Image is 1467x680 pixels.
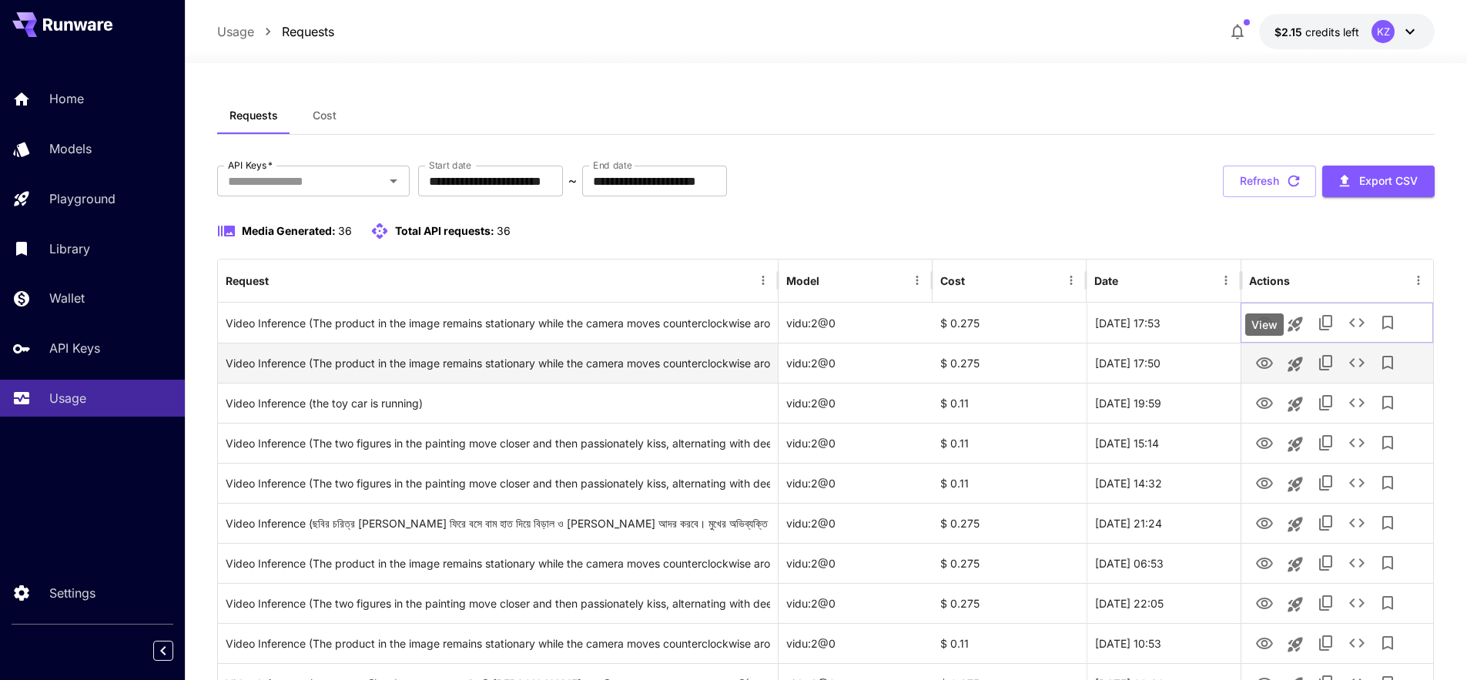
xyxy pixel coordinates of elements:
span: Total API requests: [395,224,494,237]
button: See details [1341,628,1372,658]
button: Add to library [1372,307,1403,338]
div: 01 Oct, 2025 06:53 [1087,543,1241,583]
span: $2.15 [1274,25,1305,39]
div: Date [1094,274,1118,287]
p: ~ [568,172,577,190]
nav: breadcrumb [217,22,334,41]
div: vidu:2@0 [779,423,933,463]
div: $ 0.11 [933,423,1087,463]
div: vidu:2@0 [779,303,933,343]
button: Sort [1120,270,1141,291]
a: Usage [217,22,254,41]
p: Wallet [49,289,85,307]
span: 36 [497,224,511,237]
button: Menu [1408,270,1429,291]
div: 03 Oct, 2025 17:50 [1087,343,1241,383]
div: Request [226,274,269,287]
div: Click to copy prompt [226,343,770,383]
div: $ 0.275 [933,343,1087,383]
button: Launch in playground [1280,309,1311,340]
div: 30 Sep, 2025 10:53 [1087,623,1241,663]
button: Copy TaskUUID [1311,467,1341,498]
div: Actions [1249,274,1290,287]
p: Playground [49,189,116,208]
button: Copy TaskUUID [1311,347,1341,378]
button: Add to library [1372,427,1403,458]
div: vidu:2@0 [779,503,933,543]
button: Add to library [1372,628,1403,658]
div: 02 Oct, 2025 19:59 [1087,383,1241,423]
button: Open [383,170,404,192]
div: vidu:2@0 [779,383,933,423]
button: Menu [906,270,928,291]
div: $ 0.275 [933,503,1087,543]
label: End date [593,159,631,172]
div: Model [786,274,819,287]
p: API Keys [49,339,100,357]
div: $ 0.11 [933,463,1087,503]
div: Click to copy prompt [226,384,770,423]
button: Add to library [1372,548,1403,578]
button: Sort [270,270,292,291]
button: See details [1341,467,1372,498]
a: Requests [282,22,334,41]
p: Home [49,89,84,108]
button: Copy TaskUUID [1311,548,1341,578]
div: Click to copy prompt [226,464,770,503]
button: View [1249,507,1280,538]
div: 02 Oct, 2025 15:14 [1087,423,1241,463]
div: $ 0.275 [933,583,1087,623]
div: Click to copy prompt [226,584,770,623]
button: Launch in playground [1280,549,1311,580]
button: Menu [752,270,774,291]
div: $ 0.275 [933,303,1087,343]
button: Copy TaskUUID [1311,507,1341,538]
button: See details [1341,588,1372,618]
button: Export CSV [1322,166,1435,197]
label: Start date [429,159,471,172]
div: 02 Oct, 2025 14:32 [1087,463,1241,503]
div: View [1245,313,1284,336]
button: Add to library [1372,387,1403,418]
button: Collapse sidebar [153,641,173,661]
button: Refresh [1223,166,1316,197]
div: 01 Oct, 2025 21:24 [1087,503,1241,543]
button: View [1249,627,1280,658]
div: 03 Oct, 2025 17:53 [1087,303,1241,343]
div: Click to copy prompt [226,424,770,463]
div: Click to copy prompt [226,303,770,343]
div: $2.1516 [1274,24,1359,40]
button: View [1249,547,1280,578]
button: Copy TaskUUID [1311,387,1341,418]
button: See details [1341,548,1372,578]
button: Copy TaskUUID [1311,427,1341,458]
div: vidu:2@0 [779,623,933,663]
div: Collapse sidebar [165,637,185,665]
button: Launch in playground [1280,389,1311,420]
button: Launch in playground [1280,469,1311,500]
div: vidu:2@0 [779,543,933,583]
button: View [1249,387,1280,418]
button: Launch in playground [1280,429,1311,460]
button: Menu [1215,270,1237,291]
span: 36 [338,224,352,237]
span: Requests [229,109,278,122]
div: Click to copy prompt [226,624,770,663]
label: API Keys [228,159,273,172]
button: View [1249,467,1280,498]
p: Usage [49,389,86,407]
button: Sort [821,270,842,291]
button: Copy TaskUUID [1311,307,1341,338]
button: View [1249,307,1280,338]
button: Sort [966,270,988,291]
div: 30 Sep, 2025 22:05 [1087,583,1241,623]
div: vidu:2@0 [779,583,933,623]
p: Settings [49,584,95,602]
button: See details [1341,507,1372,538]
button: Add to library [1372,588,1403,618]
button: See details [1341,427,1372,458]
div: Click to copy prompt [226,504,770,543]
button: Copy TaskUUID [1311,628,1341,658]
div: vidu:2@0 [779,463,933,503]
button: View [1249,347,1280,378]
